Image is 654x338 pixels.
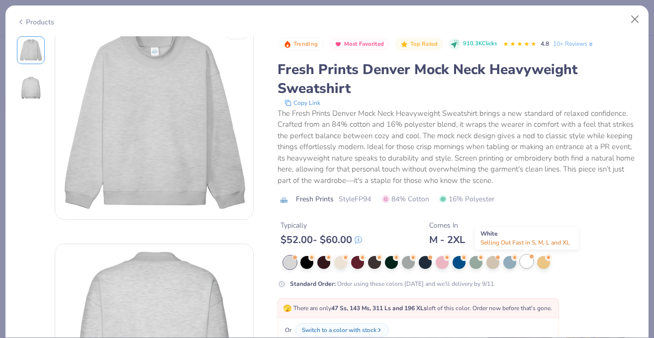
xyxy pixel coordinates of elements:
button: Badge Button [329,38,389,51]
div: M - 2XL [429,234,465,246]
img: Most Favorited sort [334,40,342,48]
span: 16% Polyester [439,194,494,204]
div: The Fresh Prints Denver Mock Neck Heavyweight Sweatshirt brings a new standard of relaxed confide... [278,108,638,186]
div: $ 52.00 - $ 60.00 [280,234,362,246]
div: Fresh Prints Denver Mock Neck Heavyweight Sweatshirt [278,60,638,98]
div: Order using these colors [DATE] and we’ll delivery by 9/11. [290,279,495,288]
div: Typically [280,220,362,231]
img: Back [19,76,43,100]
img: Front [19,38,43,62]
span: Trending [293,41,318,47]
div: 4.8 Stars [503,36,537,52]
strong: Standard Order : [290,280,336,288]
img: Trending sort [283,40,291,48]
div: White [475,227,579,250]
span: Style FP94 [339,194,371,204]
button: Close [626,10,645,29]
div: Switch to a color with stock [302,326,376,335]
span: There are only left of this color. Order now before that's gone. [283,304,552,312]
span: Most Favorited [344,41,384,47]
span: Selling Out Fast in S, M, L and XL [480,239,570,247]
button: Switch to a color with stock [295,323,389,337]
button: Badge Button [279,38,323,51]
span: 4.8 [541,40,549,48]
div: Products [17,17,54,27]
span: 84% Cotton [382,194,429,204]
span: 910.3K Clicks [463,40,497,48]
strong: 47 Ss, 143 Ms, 311 Ls and 196 XLs [331,304,427,312]
img: Top Rated sort [400,40,408,48]
button: Badge Button [395,38,443,51]
span: Fresh Prints [296,194,334,204]
a: 10+ Reviews [553,39,594,48]
img: Front [55,21,253,219]
span: Or [283,326,291,335]
button: copy to clipboard [281,98,323,108]
img: brand logo [278,196,291,204]
div: Comes In [429,220,465,231]
span: Top Rated [410,41,438,47]
span: 🫣 [283,304,291,313]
